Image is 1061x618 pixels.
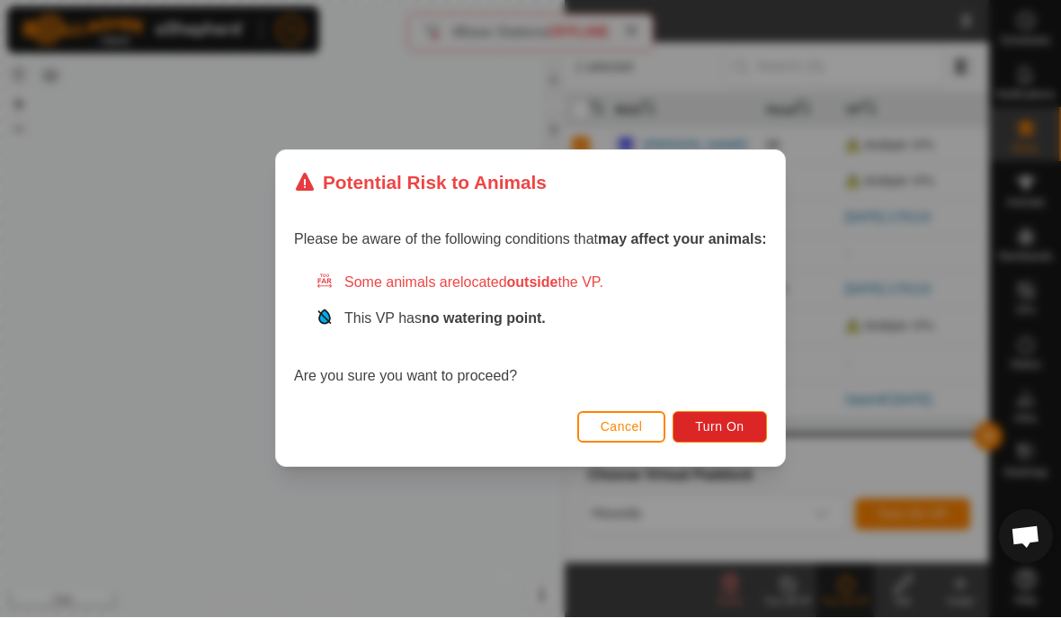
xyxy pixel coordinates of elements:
[344,311,546,327] span: This VP has
[598,232,767,247] strong: may affect your animals:
[673,412,767,443] button: Turn On
[999,510,1053,564] a: Open chat
[316,273,767,294] div: Some animals are
[294,273,767,388] div: Are you sure you want to proceed?
[294,232,767,247] span: Please be aware of the following conditions that
[507,275,558,291] strong: outside
[601,420,643,434] span: Cancel
[460,275,603,291] span: located the VP.
[422,311,546,327] strong: no watering point.
[294,169,547,197] div: Potential Risk to Animals
[577,412,666,443] button: Cancel
[696,420,744,434] span: Turn On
